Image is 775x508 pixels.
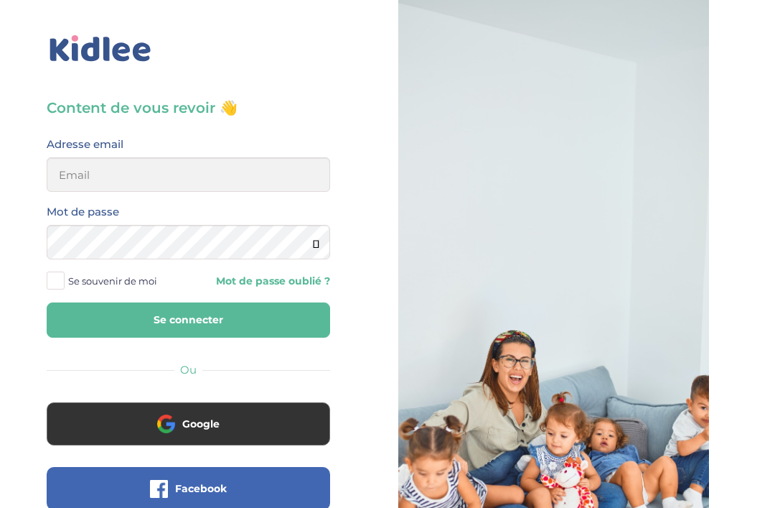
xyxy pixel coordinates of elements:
[199,274,331,288] a: Mot de passe oublié ?
[68,272,157,290] span: Se souvenir de moi
[150,480,168,498] img: facebook.png
[47,203,119,221] label: Mot de passe
[47,157,330,192] input: Email
[175,481,227,496] span: Facebook
[182,417,220,431] span: Google
[47,303,330,338] button: Se connecter
[47,98,330,118] h3: Content de vous revoir 👋
[47,427,330,440] a: Google
[157,415,175,433] img: google.png
[47,135,123,154] label: Adresse email
[47,32,154,65] img: logo_kidlee_bleu
[47,402,330,445] button: Google
[47,491,330,505] a: Facebook
[180,363,197,377] span: Ou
